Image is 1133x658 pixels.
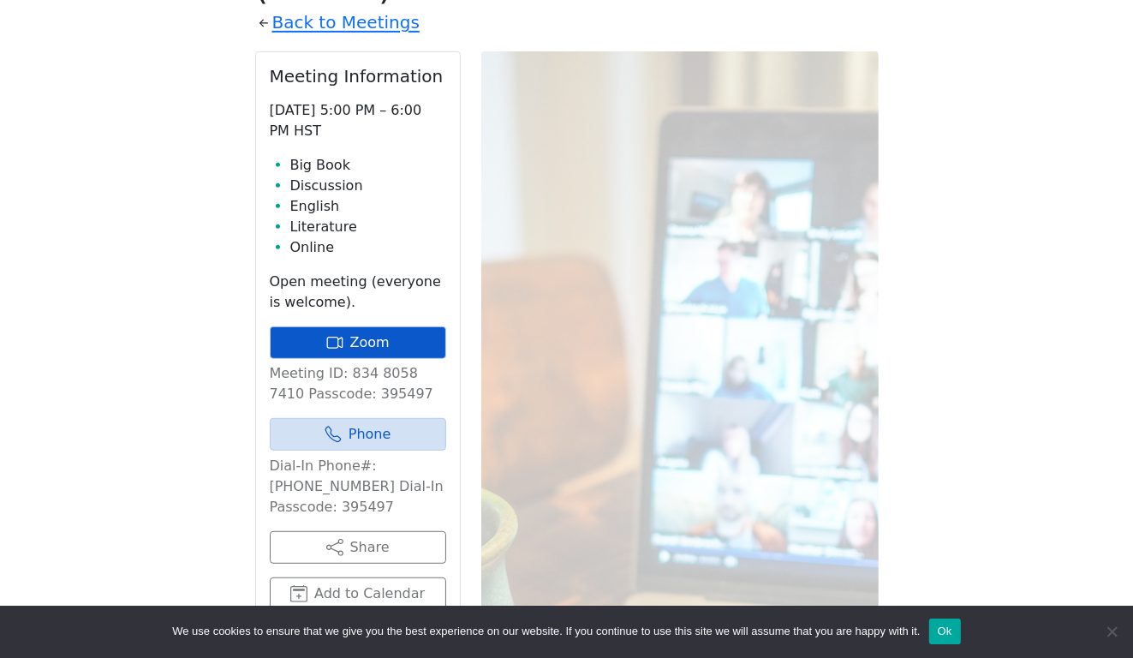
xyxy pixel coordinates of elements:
[290,196,446,217] li: English
[270,326,446,359] a: Zoom
[172,623,920,640] span: We use cookies to ensure that we give you the best experience on our website. If you continue to ...
[270,66,446,87] h2: Meeting Information
[290,176,446,196] li: Discussion
[290,155,446,176] li: Big Book
[929,619,961,644] button: Ok
[270,272,446,313] p: Open meeting (everyone is welcome).
[290,217,446,237] li: Literature
[270,418,446,451] a: Phone
[270,100,446,141] p: [DATE] 5:00 PM – 6:00 PM HST
[270,531,446,564] button: Share
[290,237,446,258] li: Online
[270,577,446,610] button: Add to Calendar
[1103,623,1120,640] span: No
[270,456,446,517] p: Dial-In Phone#: [PHONE_NUMBER] Dial-In Passcode: 395497
[272,8,420,38] a: Back to Meetings
[270,363,446,404] p: Meeting ID: 834 8058 7410 Passcode: 395497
